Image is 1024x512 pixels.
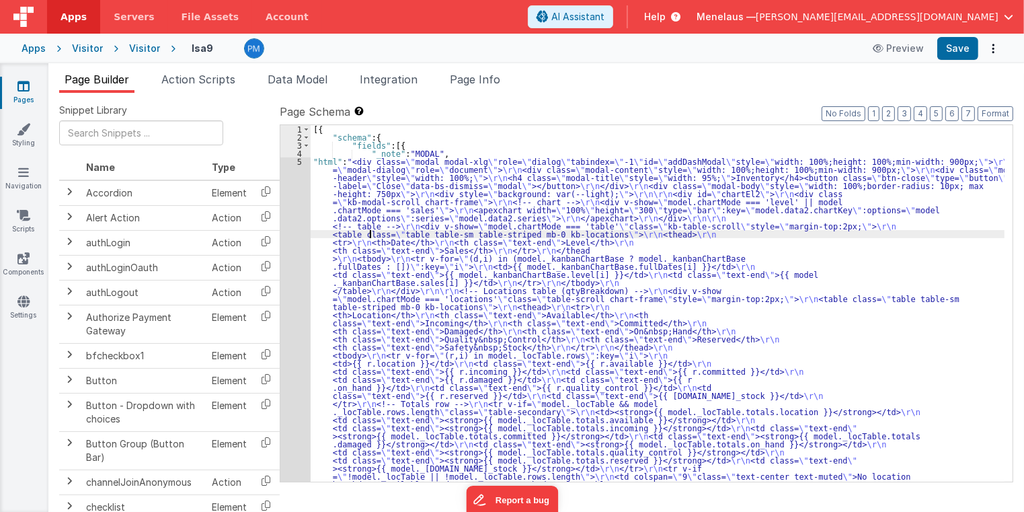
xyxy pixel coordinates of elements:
td: Button - Dropdown with choices [81,393,206,431]
button: Format [978,106,1013,121]
td: Button Group (Button Bar) [81,431,206,470]
div: Apps [22,42,46,55]
td: Accordion [81,180,206,206]
span: Data Model [268,73,327,86]
span: Page Schema [280,104,350,120]
span: Action Scripts [161,73,235,86]
td: Button [81,368,206,393]
div: Visitor [72,42,103,55]
button: 5 [930,106,943,121]
span: File Assets [182,10,239,24]
div: 2 [280,133,311,141]
span: Servers [114,10,154,24]
button: Preview [865,38,932,59]
td: Action [206,230,252,255]
div: 3 [280,141,311,149]
span: Help [644,10,666,24]
button: Save [937,37,978,60]
button: 3 [898,106,911,121]
td: Element [206,368,252,393]
span: Snippet Library [59,104,127,117]
input: Search Snippets ... [59,120,223,145]
td: Element [206,305,252,343]
td: Alert Action [81,205,206,230]
td: Authorize Payment Gateway [81,305,206,343]
button: Menelaus — [PERSON_NAME][EMAIL_ADDRESS][DOMAIN_NAME] [697,10,1013,24]
td: Action [206,470,252,495]
button: 4 [914,106,927,121]
h4: lsa9 [192,43,213,53]
span: Page Builder [65,73,129,86]
td: authLoginOauth [81,255,206,280]
span: AI Assistant [551,10,604,24]
button: 7 [961,106,975,121]
button: Options [984,39,1002,58]
td: Element [206,343,252,368]
span: Menelaus — [697,10,756,24]
td: authLogin [81,230,206,255]
button: AI Assistant [528,5,613,28]
div: Visitor [129,42,160,55]
span: Page Info [450,73,500,86]
td: bfcheckbox1 [81,343,206,368]
td: Action [206,255,252,280]
div: 1 [280,125,311,133]
img: a12ed5ba5769bda9d2665f51d2850528 [245,39,264,58]
td: authLogout [81,280,206,305]
span: Apps [61,10,87,24]
button: 2 [882,106,895,121]
button: No Folds [822,106,865,121]
span: Name [86,161,115,173]
span: [PERSON_NAME][EMAIL_ADDRESS][DOMAIN_NAME] [756,10,998,24]
td: Action [206,205,252,230]
span: Integration [360,73,418,86]
div: 4 [280,149,311,157]
td: Element [206,180,252,206]
span: Type [212,161,235,173]
button: 6 [945,106,959,121]
button: 1 [868,106,879,121]
td: Element [206,393,252,431]
td: channelJoinAnonymous [81,470,206,495]
td: Element [206,431,252,470]
td: Action [206,280,252,305]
